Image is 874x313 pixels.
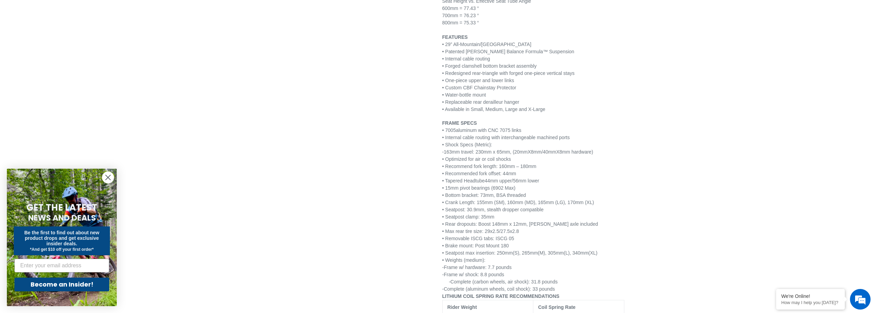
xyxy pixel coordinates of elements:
span: • Seatpost clamp: 35mm [442,214,495,220]
span: ° [477,13,479,18]
div: 800mm = 75.33 [442,19,624,26]
strong: Coil Spring Rate [538,304,576,310]
span: • Bottom bracket: 73mm, BSA threaded [442,192,526,198]
span: • Rear dropouts: Boost 148mm x 12mm, [PERSON_NAME] axle included [442,221,598,227]
span: aluminum with CNC 7075 links [456,127,521,133]
span: -Frame w/ hardware: 7.7 pounds [442,265,512,270]
span: -Frame w/ shock: 8.8 pounds [442,272,504,277]
span: • Brake mount: Post Mount 180 [442,243,509,248]
input: Enter your email address [14,259,109,272]
span: • Internal cable routing with interchangeable machined ports [442,135,570,140]
span: • Seatpost max insertion: 250 [442,250,505,256]
span: -163mm travel: 230mm x 65mm, (20mmX8mm/40mmX8mm hardware) [442,149,593,155]
span: We're online! [40,87,95,156]
img: d_696896380_company_1647369064580_696896380 [22,34,39,52]
div: We're Online! [781,293,840,299]
div: 600mm = 77.43 [442,5,624,12]
span: mm(S), 265 [505,250,530,256]
div: Navigation go back [8,38,18,48]
button: Close dialog [102,171,114,183]
strong: Rider Weight [447,304,477,310]
span: • Optimized for air or coil shocks [442,156,511,162]
div: 700mm = 76.23 [442,12,624,19]
span: -Complete (carbon wheels, air shock): 31.8 pounds -Complete (aluminum wheels, coil shock): 33 pounds [442,279,558,292]
span: • 7005 [442,127,456,133]
span: • Recommended fork offset: 44mm [442,171,517,176]
span: mm(XL) [580,250,598,256]
strong: LITHIUM COIL SPRING RATE RECOMMENDATIONS [442,293,559,299]
span: • Recommend fork length: 160mm – 180mm [442,164,536,169]
span: • Seatpost: 30.9mm, stealth dropper compatible [442,207,544,212]
span: FEATURES [442,34,468,40]
button: Become an Insider! [14,278,109,291]
span: FRAME SPECS [442,120,477,126]
span: Be the first to find out about new product drops and get exclusive insider deals. [24,230,100,246]
span: 44mm upper/56mm lower [485,178,539,183]
span: ° [477,5,479,11]
span: • Weights (medium): [442,257,486,263]
span: ° [477,20,479,25]
span: • Crank Length: 155mm (SM), 160mm (MD), 165mm (LG), 170mm (XL) [442,200,594,205]
span: *And get $10 off your first order* [30,247,93,252]
span: NEWS AND DEALS [28,212,96,223]
div: Chat with us now [46,38,126,47]
span: • Removable ISCG tabs: ISCG 05 [442,236,514,241]
span: (6902 Max) [491,185,515,191]
span: • Shock Specs (Metric): [442,142,492,147]
p: • 29” All-Mountain/[GEOGRAPHIC_DATA] • Patented [PERSON_NAME] Balance Formula™ Suspension • Inter... [442,34,624,113]
span: GET THE LATEST [26,201,97,214]
span: • Max rear tire size: 29x2.5/27.5x2.8 [442,228,519,234]
span: mm(M), 305 [530,250,556,256]
span: • Tapered Headtube [442,178,485,183]
p: How may I help you today? [781,300,840,305]
span: • 15mm pivot bearings [442,185,490,191]
span: mm(L), 340 [556,250,580,256]
div: Minimize live chat window [113,3,129,20]
textarea: Type your message and hit 'Enter' [3,188,131,212]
